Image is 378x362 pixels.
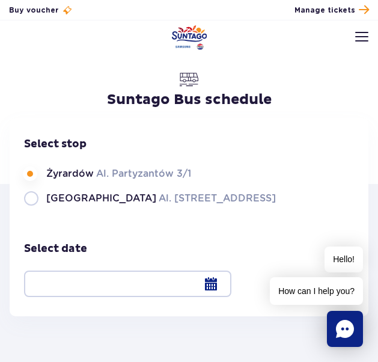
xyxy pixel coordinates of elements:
[24,191,354,206] label: Al. [STREET_ADDRESS]
[325,247,363,272] span: Hello!
[9,5,58,16] span: Buy voucher
[46,167,94,180] span: Żyrardów
[327,311,363,347] div: Chat
[294,2,369,18] a: Manage tickets
[270,277,363,305] span: How can I help you?
[24,166,354,181] label: Al. Partyzantów 3/1
[294,5,355,16] span: Manage tickets
[24,242,231,256] h3: Select date
[24,137,354,152] h3: Select stop
[46,192,156,205] span: [GEOGRAPHIC_DATA]
[9,5,73,16] a: Buy voucher
[171,25,207,50] a: Park of Poland
[355,32,368,41] img: Open menu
